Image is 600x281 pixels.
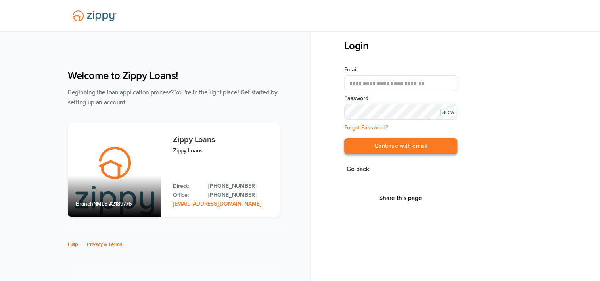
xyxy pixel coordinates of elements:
[208,182,272,191] a: Direct Phone: 512-975-2947
[173,200,261,207] a: Email Address: zippyguide@zippymh.com
[344,75,457,91] input: Email Address
[344,94,457,102] label: Password
[344,40,457,52] h3: Login
[377,194,424,202] button: Share This Page
[173,135,272,144] h3: Zippy Loans
[68,241,78,248] a: Help
[87,241,122,248] a: Privacy & Terms
[344,124,388,131] a: Forgot Password?
[173,182,200,191] p: Direct:
[173,146,272,155] p: Zippy Loans
[344,138,457,154] button: Continue with email
[344,66,457,74] label: Email
[93,200,132,207] span: NMLS #2189776
[68,89,278,106] span: Beginning the loan application process? You're in the right place! Get started by setting up an a...
[68,7,121,25] img: Lender Logo
[76,200,93,207] span: Branch
[440,109,456,116] div: SHOW
[344,164,372,175] button: Go back
[208,191,272,200] a: Office Phone: 512-975-2947
[344,104,457,120] input: Input Password
[68,69,280,82] h1: Welcome to Zippy Loans!
[173,191,200,200] p: Office:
